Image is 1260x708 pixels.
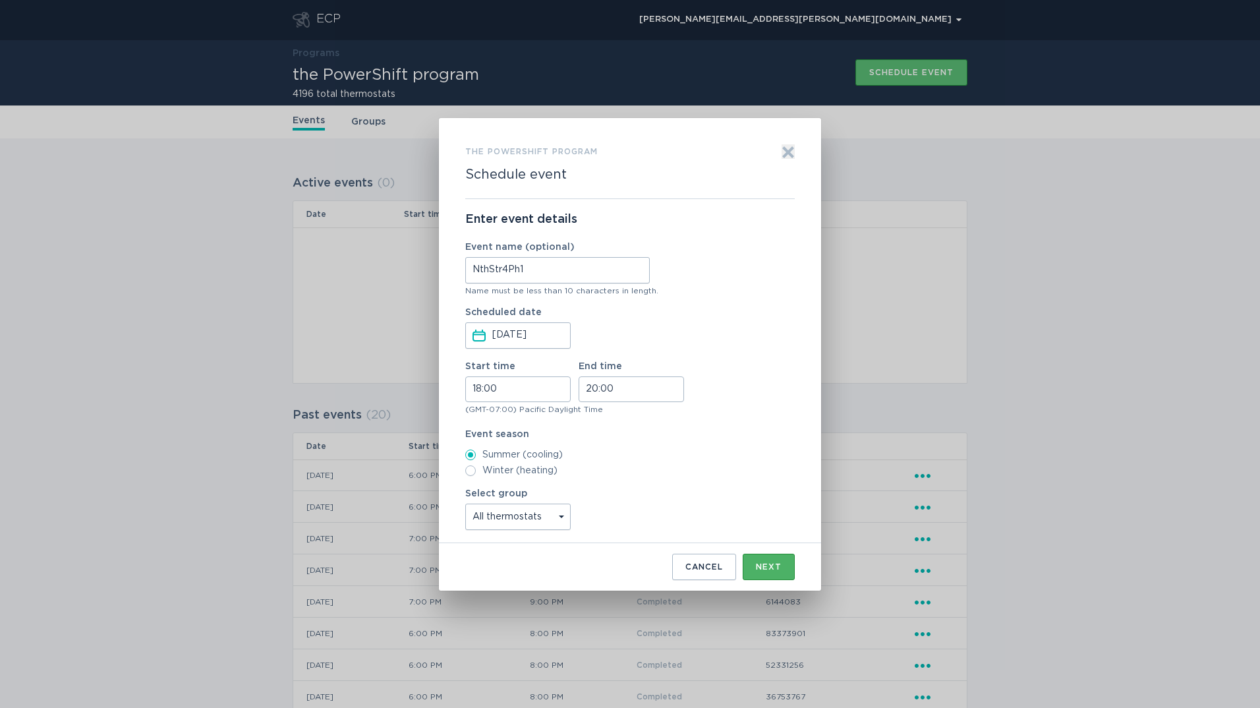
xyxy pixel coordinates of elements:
h2: Schedule event [465,167,567,183]
div: Cancel [685,563,723,571]
label: Scheduled date [465,308,650,349]
input: Summer (cooling) [465,450,476,460]
button: Exit [782,144,795,159]
select: Select group [465,504,571,530]
input: End time [579,376,684,402]
div: Name must be less than 10 characters in length. [465,287,795,295]
label: Summer (cooling) [465,450,795,460]
input: Event name (optional) [465,257,650,283]
div: Form to create an event [439,118,821,591]
input: Start time [465,376,571,402]
button: Cancel [672,554,736,580]
div: Next [756,563,782,571]
input: Select a date [492,323,569,348]
label: Event name (optional) [465,243,650,252]
label: Start time [465,362,571,402]
button: Scheduled dateSelect a date [472,328,486,343]
h3: the PowerShift program [465,144,598,159]
button: Next [743,554,795,580]
p: Enter event details [465,212,795,227]
label: Event season [465,430,795,439]
input: Winter (heating) [465,465,476,476]
div: (GMT-07:00) Pacific Daylight Time [465,405,795,413]
label: Winter (heating) [465,465,795,476]
label: End time [579,362,684,402]
label: Select group [465,489,571,530]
